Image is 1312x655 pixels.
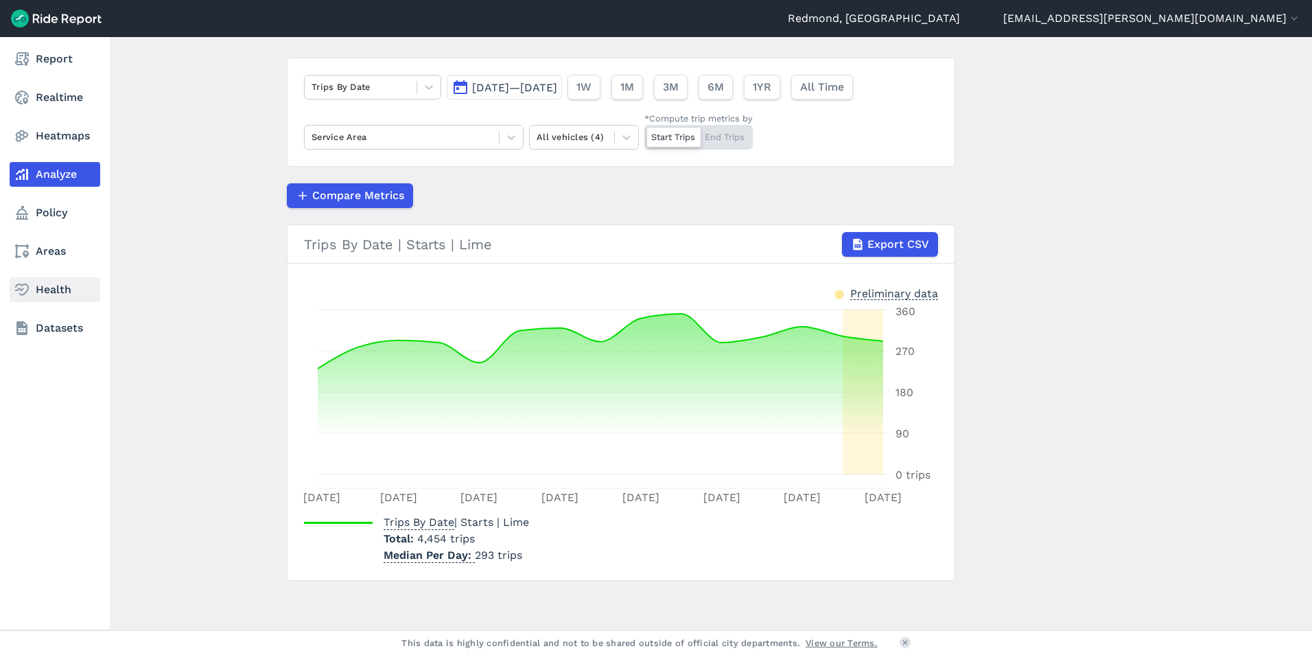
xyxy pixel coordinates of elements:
a: Realtime [10,85,100,110]
a: Analyze [10,162,100,187]
button: [DATE]—[DATE] [447,75,562,100]
button: 1YR [744,75,780,100]
button: 1M [611,75,643,100]
button: 3M [654,75,688,100]
tspan: [DATE] [380,491,417,504]
span: 1YR [753,79,771,95]
span: 4,454 trips [417,532,475,545]
p: 293 trips [384,547,529,564]
tspan: [DATE] [622,491,659,504]
div: Preliminary data [850,286,938,300]
span: [DATE]—[DATE] [472,81,557,94]
tspan: [DATE] [784,491,821,504]
tspan: [DATE] [865,491,902,504]
button: All Time [791,75,853,100]
span: 3M [663,79,679,95]
span: All Time [800,79,844,95]
tspan: [DATE] [541,491,578,504]
a: Policy [10,200,100,225]
span: Median Per Day [384,544,475,563]
span: | Starts | Lime [384,516,529,529]
a: Report [10,47,100,71]
tspan: [DATE] [460,491,497,504]
span: Trips By Date [384,512,454,530]
a: Heatmaps [10,124,100,148]
div: Trips By Date | Starts | Lime [304,232,938,257]
button: 1W [567,75,600,100]
a: Datasets [10,316,100,341]
span: 1M [620,79,634,95]
tspan: 360 [895,305,915,318]
tspan: 0 trips [895,468,930,481]
tspan: 270 [895,345,915,358]
div: *Compute trip metrics by [644,112,753,125]
button: Export CSV [842,232,938,257]
span: Export CSV [867,236,929,253]
a: Redmond, [GEOGRAPHIC_DATA] [788,10,960,27]
button: [EMAIL_ADDRESS][PERSON_NAME][DOMAIN_NAME] [1003,10,1301,27]
span: Total [384,532,417,545]
span: 6M [707,79,724,95]
tspan: [DATE] [303,491,340,504]
a: View our Terms. [806,636,878,650]
span: 1W [576,79,591,95]
span: Compare Metrics [312,187,404,204]
a: Health [10,277,100,302]
a: Areas [10,239,100,264]
button: Compare Metrics [287,183,413,208]
tspan: [DATE] [703,491,740,504]
tspan: 90 [895,427,909,440]
img: Ride Report [11,10,102,27]
tspan: 180 [895,386,913,399]
button: 6M [699,75,733,100]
